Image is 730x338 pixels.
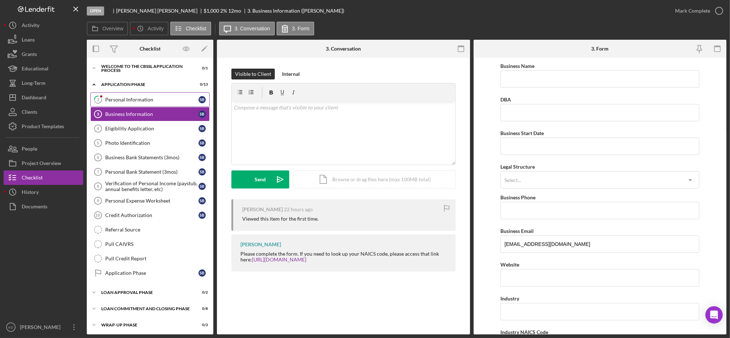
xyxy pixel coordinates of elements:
[105,97,198,103] div: Personal Information
[90,107,210,121] a: 3Business Informationsb
[22,90,46,107] div: Dashboard
[186,26,206,31] label: Checklist
[500,329,548,335] label: Industry NAICS Code
[116,8,204,14] div: [PERSON_NAME] [PERSON_NAME]
[675,4,710,18] div: Mark Complete
[4,119,83,134] button: Product Templates
[500,228,534,234] label: Business Email
[195,323,208,327] div: 0 / 3
[705,306,723,324] div: Open Intercom Messenger
[4,32,83,47] button: Loans
[101,64,190,73] div: Welcome to the CBSSL Application Process
[247,8,344,14] div: 3. Business Information ([PERSON_NAME])
[97,112,99,116] tspan: 3
[105,270,198,276] div: Application Phase
[170,22,211,35] button: Checklist
[4,142,83,156] button: People
[90,150,210,165] a: 6Business Bank Statements (3mos)sb
[195,307,208,311] div: 0 / 8
[22,156,61,172] div: Project Overview
[101,307,190,311] div: Loan Commitment and Closing Phase
[220,8,227,14] div: 2 %
[668,4,726,18] button: Mark Complete
[4,170,83,185] a: Checklist
[95,213,100,217] tspan: 10
[105,126,198,131] div: Eligibility Application
[90,179,210,194] a: 8Verification of Personal Income (paystub, annual benefits letter, etc)sb
[235,69,271,79] div: Visible to Client
[22,18,39,34] div: Activity
[292,26,309,31] label: 3. Form
[4,185,83,199] a: History
[195,290,208,295] div: 0 / 2
[101,323,190,327] div: Wrap-Up Phase
[284,207,313,212] time: 2025-09-25 15:18
[198,154,206,161] div: s b
[22,199,47,216] div: Documents
[105,256,209,261] div: Pull Credit Report
[231,170,289,188] button: Send
[101,82,190,87] div: Application Phase
[90,121,210,136] a: 4Eligibility Applicationsb
[90,237,210,251] a: Pull CAIVRS
[90,251,210,266] a: Pull Credit Report
[22,61,48,78] div: Educational
[22,185,39,201] div: History
[198,125,206,132] div: s b
[219,22,275,35] button: 3. Conversation
[277,22,314,35] button: 3. Form
[235,26,270,31] label: 3. Conversation
[97,199,99,203] tspan: 9
[90,194,210,208] a: 9Personal Expense Worksheetsb
[195,82,208,87] div: 0 / 13
[130,22,168,35] button: Activity
[198,110,206,118] div: s b
[326,46,361,52] div: 3. Conversation
[22,142,37,158] div: People
[278,69,303,79] button: Internal
[87,22,128,35] button: Overview
[148,26,163,31] label: Activity
[198,212,206,219] div: s b
[198,197,206,204] div: s b
[140,46,161,52] div: Checklist
[500,130,544,136] label: Business Start Date
[22,105,37,121] div: Clients
[22,170,43,187] div: Checklist
[198,183,206,190] div: s b
[105,181,198,192] div: Verification of Personal Income (paystub, annual benefits letter, etc)
[22,76,46,92] div: Long-Term
[4,18,83,32] button: Activity
[4,90,83,105] a: Dashboard
[105,198,198,204] div: Personal Expense Worksheet
[198,139,206,147] div: s b
[101,290,190,295] div: Loan Approval Phase
[102,26,123,31] label: Overview
[105,169,198,175] div: Personal Bank Statement (3mos)
[500,295,519,302] label: Industry
[4,61,83,76] a: Educational
[4,47,83,61] button: Grants
[198,96,206,103] div: s b
[105,241,209,247] div: Pull CAIVRS
[255,170,266,188] div: Send
[591,46,609,52] div: 3. Form
[97,170,99,174] tspan: 7
[8,325,13,329] text: KD
[282,69,300,79] div: Internal
[90,92,210,107] a: 2Personal Informationsb
[90,165,210,179] a: 7Personal Bank Statement (3mos)sb
[4,76,83,90] a: Long-Term
[4,320,83,334] button: KD[PERSON_NAME]
[97,141,99,145] tspan: 5
[4,156,83,170] a: Project Overview
[500,96,511,103] label: DBA
[4,199,83,214] button: Documents
[242,216,319,222] div: Viewed this item for the first time.
[504,177,521,183] div: Select...
[240,251,448,263] div: Please complete the form. If you need to look up your NAICS code, please access that link here:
